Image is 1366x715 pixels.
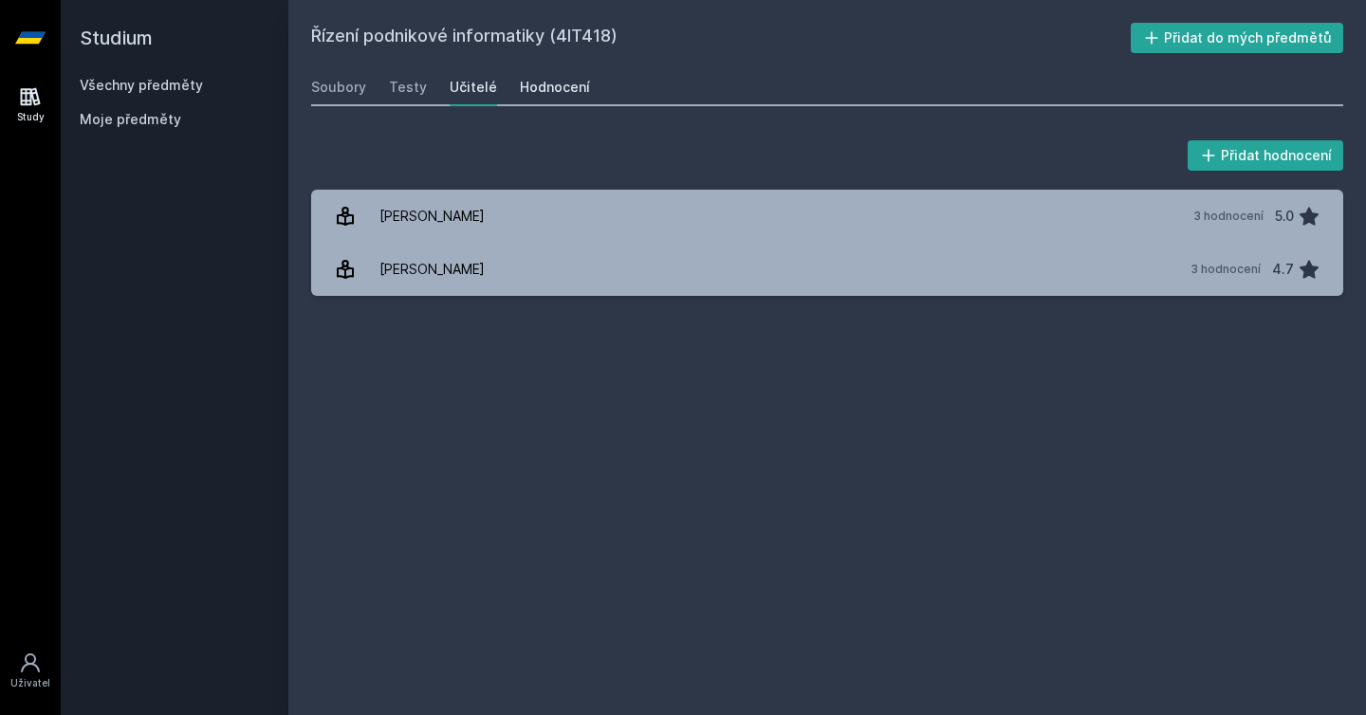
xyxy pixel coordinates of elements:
div: [PERSON_NAME] [379,197,485,235]
a: Hodnocení [520,68,590,106]
a: Study [4,76,57,134]
div: 3 hodnocení [1193,209,1264,224]
div: 5.0 [1275,197,1294,235]
div: Hodnocení [520,78,590,97]
button: Přidat hodnocení [1188,140,1344,171]
button: Přidat do mých předmětů [1131,23,1344,53]
a: [PERSON_NAME] 3 hodnocení 5.0 [311,190,1343,243]
a: Všechny předměty [80,77,203,93]
div: 4.7 [1272,250,1294,288]
a: Soubory [311,68,366,106]
a: Uživatel [4,642,57,700]
a: Testy [389,68,427,106]
span: Moje předměty [80,110,181,129]
a: Učitelé [450,68,497,106]
div: Učitelé [450,78,497,97]
h2: Řízení podnikové informatiky (4IT418) [311,23,1131,53]
div: Uživatel [10,676,50,690]
div: Study [17,110,45,124]
div: Testy [389,78,427,97]
div: 3 hodnocení [1191,262,1261,277]
div: Soubory [311,78,366,97]
a: [PERSON_NAME] 3 hodnocení 4.7 [311,243,1343,296]
div: [PERSON_NAME] [379,250,485,288]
